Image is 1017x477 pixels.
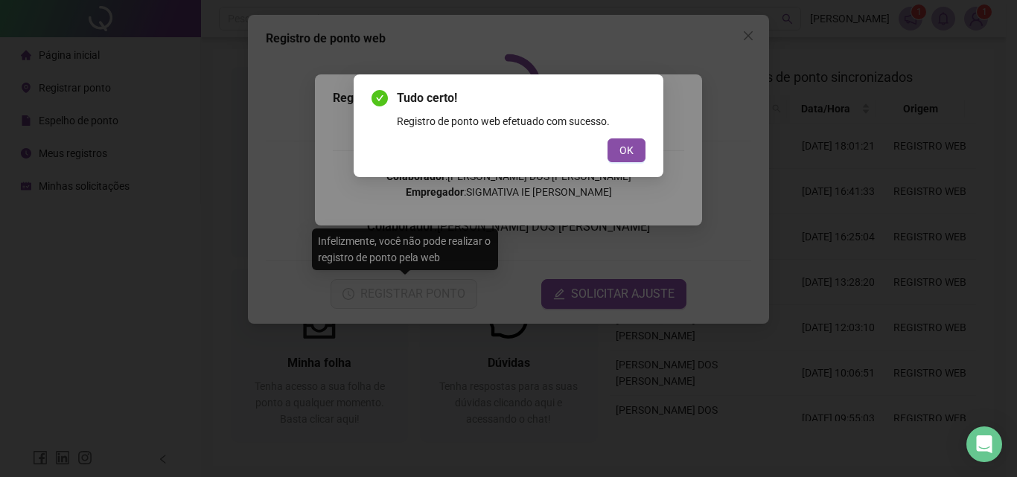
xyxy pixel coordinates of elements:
div: Registro de ponto web efetuado com sucesso. [397,113,645,129]
button: OK [608,138,645,162]
div: Open Intercom Messenger [966,426,1002,462]
span: OK [619,142,634,159]
span: check-circle [372,90,388,106]
span: Tudo certo! [397,89,645,107]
